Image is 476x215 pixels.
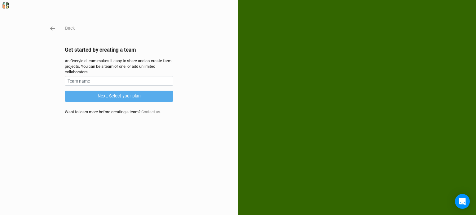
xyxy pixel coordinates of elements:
[65,91,173,101] button: Next: Select your plan
[65,58,173,75] div: An Overyield team makes it easy to share and co-create farm projects. You can be a team of one, o...
[65,109,173,115] div: Want to learn more before creating a team?
[65,25,75,32] button: Back
[65,76,173,86] input: Team name
[141,110,161,114] a: Contact us.
[455,194,470,209] div: Open Intercom Messenger
[65,47,173,53] h2: Get started by creating a team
